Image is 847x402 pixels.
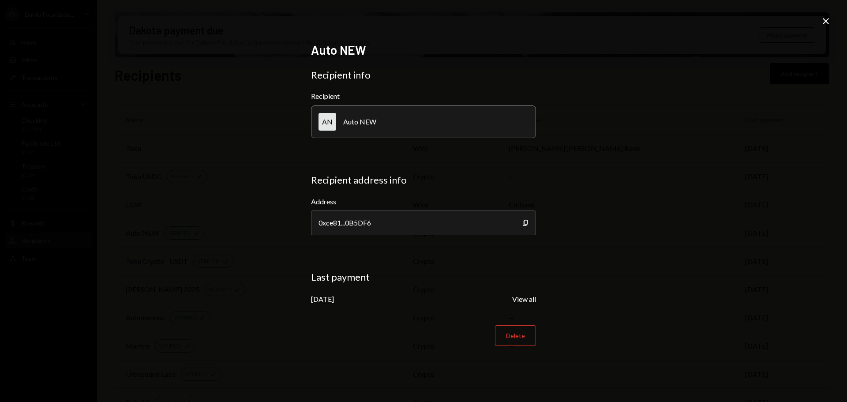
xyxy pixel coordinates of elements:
[512,295,536,304] button: View all
[311,210,536,235] div: 0xce81...0B5DF6
[311,196,536,207] label: Address
[319,113,336,131] div: AN
[343,117,376,126] div: Auto NEW
[311,174,536,186] div: Recipient address info
[311,295,334,303] div: [DATE]
[311,41,536,59] h2: Auto NEW
[311,271,536,283] div: Last payment
[495,325,536,346] button: Delete
[311,69,536,81] div: Recipient info
[311,92,536,100] div: Recipient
